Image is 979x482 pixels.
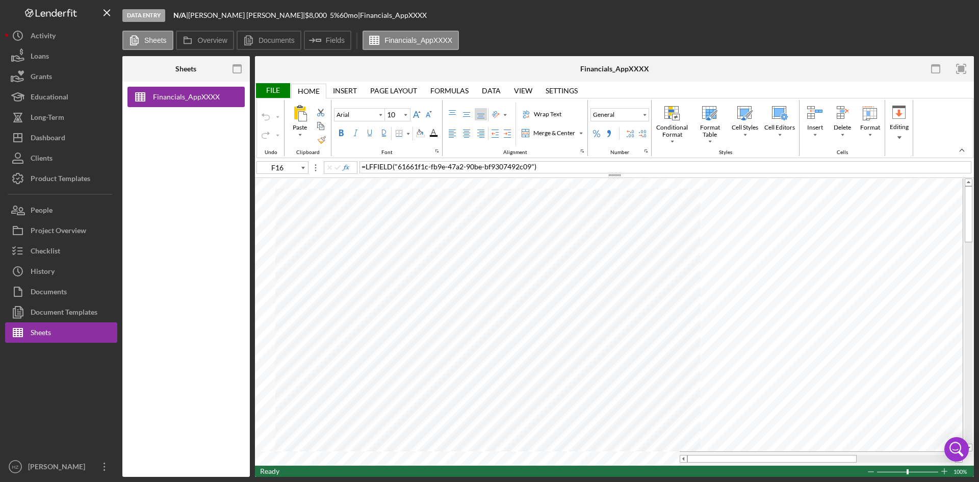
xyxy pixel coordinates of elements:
div: Sheets [31,322,51,345]
button: Loans [5,46,117,66]
button: People [5,200,117,220]
div: Border [393,128,412,140]
div: Font Color [427,127,440,139]
button: History [5,261,117,282]
div: Project Overview [31,220,86,243]
div: Cell Styles [729,103,761,143]
div: Editing [888,122,911,132]
div: Increase Font Size [410,108,423,120]
button: Activity [5,26,117,46]
div: Number [608,149,632,156]
div: Styles [716,149,735,156]
div: Comma Style [603,128,615,140]
label: Overview [198,36,227,44]
div: Undo [262,149,280,156]
div: Data [475,83,507,98]
button: Document Templates [5,302,117,322]
div: | Financials_AppXXXX [358,11,427,19]
div: Long-Term [31,107,64,130]
div: Decrease Decimal [636,128,649,140]
div: Home [298,87,320,95]
div: Cells [834,149,851,156]
div: indicatorFonts [433,147,441,155]
div: 60 mo [340,11,358,19]
div: Insert [802,103,828,143]
div: Font Size [385,108,410,121]
div: General [591,110,616,119]
div: Formulas [424,83,475,98]
div: Zoom In [940,466,948,477]
div: Format [857,103,883,143]
div: Clients [31,148,53,171]
div: Paste All [287,103,313,143]
div: Font [379,149,395,156]
div: Home [291,84,326,98]
div: Font Family [334,108,385,121]
div: Background Color [414,127,427,139]
div: Clipboard [294,149,322,156]
div: History [31,261,55,284]
div: Page Layout [370,87,417,95]
button: Fields [304,31,351,50]
div: [PERSON_NAME] [25,456,92,479]
div: | [173,11,188,19]
div: indicatorNumbers [642,147,650,155]
label: Top Align [446,108,458,120]
div: Grants [31,66,52,89]
div: Number Format [590,108,649,121]
button: General [590,108,649,121]
div: Merge & Center [520,127,585,139]
button: Grants [5,66,117,87]
div: Clipboard [285,100,331,156]
div: Cut [315,106,327,118]
div: File [255,83,290,98]
label: Italic [349,127,362,139]
label: Double Underline [378,127,390,139]
div: Increase Indent [501,128,513,140]
div: View [514,87,532,95]
span: "61661f1c-fb9e-47a2-90be-bf9307492c09" [395,162,534,171]
div: Cell Styles [730,123,760,132]
div: Delete [829,103,856,143]
div: Cells [800,100,885,156]
label: Financials_AppXXXX [384,36,452,44]
label: Documents [259,36,295,44]
button: Overview [176,31,234,50]
div: Orientation [489,109,509,121]
div: Percent Style [590,128,603,140]
button: Financials_AppXXXX [363,31,459,50]
button: HZ[PERSON_NAME] [5,456,117,477]
button: Educational [5,87,117,107]
div: Wrap Text [532,110,563,119]
div: Alignment [501,149,530,156]
div: Decrease Indent [489,128,501,140]
div: Decrease Font Size [423,108,435,120]
button: Insert Function [342,164,350,172]
div: Delete [832,123,853,132]
div: indicatorAlignment [578,147,586,155]
div: Financials_AppXXXX [580,65,649,73]
div: Undo [257,100,285,156]
button: Project Overview [5,220,117,241]
div: Editing [886,103,912,143]
button: Documents [237,31,301,50]
button: Checklist [5,241,117,261]
button: Clients [5,148,117,168]
span: LFFIELD [366,162,393,171]
div: [PERSON_NAME] [PERSON_NAME] | [188,11,305,19]
div: Conditional Format [654,103,690,145]
label: Center Align [460,128,473,140]
div: Font [331,100,443,156]
button: Dashboard [5,128,117,148]
div: $8,000 [305,11,330,19]
a: Sheets [5,322,117,343]
div: Cell Editors [762,103,797,143]
div: Zoom Out [867,466,875,477]
div: Copy [315,120,327,132]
